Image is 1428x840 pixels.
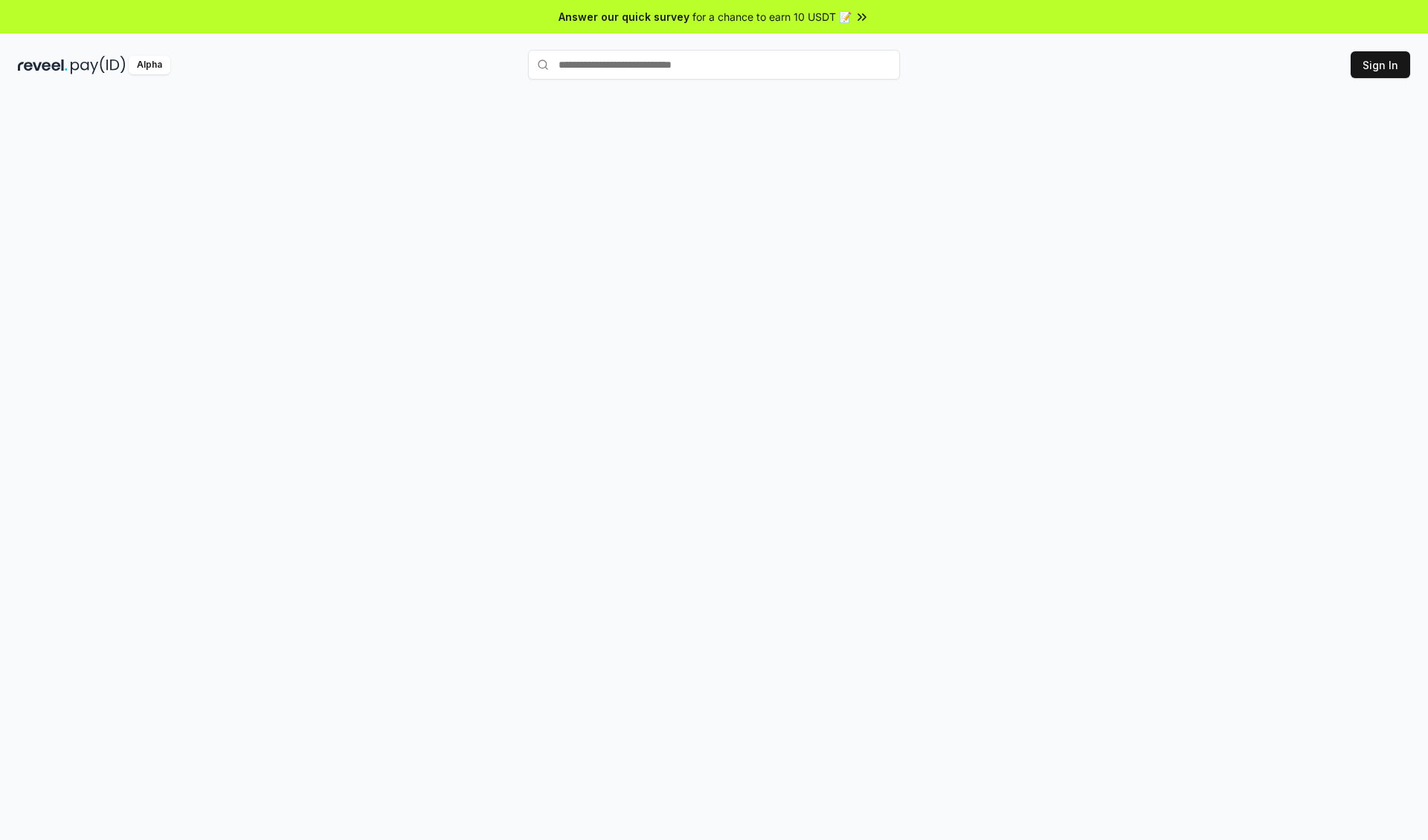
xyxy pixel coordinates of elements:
img: pay_id [71,56,126,74]
span: for a chance to earn 10 USDT 📝 [692,9,852,25]
span: Answer our quick survey [559,9,689,25]
img: reveel_dark [18,56,68,74]
div: Alpha [129,56,170,74]
button: Sign In [1351,51,1410,78]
